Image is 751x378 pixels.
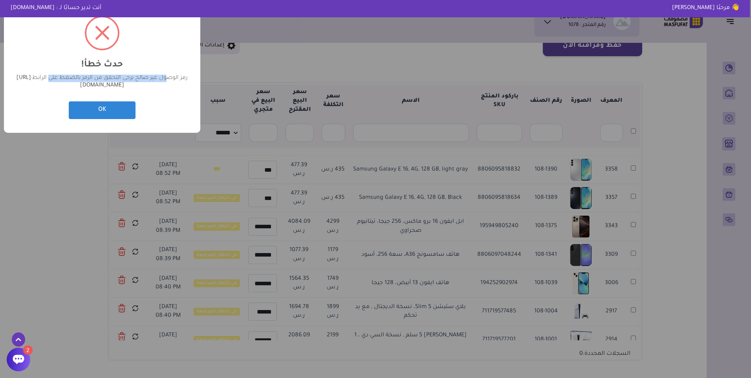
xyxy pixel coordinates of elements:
button: OK [69,101,136,119]
p: أنت تدير حسابًا لـ : [DOMAIN_NAME] [5,4,107,13]
div: رمز الوصول غير صالح يرجى التحقق من الرمز بالضغط على الرابط: [16,75,189,90]
iframe: Kommo Live Chat [3,268,89,346]
h2: حدث خطأ! [81,60,123,71]
p: 👋 مرحبًا [PERSON_NAME] [666,4,745,13]
div: 2 [23,345,33,355]
a: [URL][DOMAIN_NAME] [16,75,124,89]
